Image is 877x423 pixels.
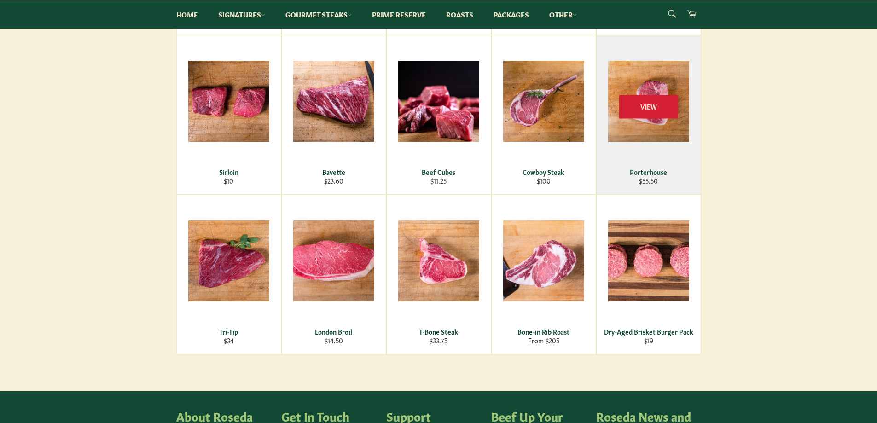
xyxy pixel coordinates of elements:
[392,176,485,185] div: $11.25
[503,220,584,301] img: Bone-in Rib Roast
[167,0,207,29] a: Home
[392,327,485,336] div: T-Bone Steak
[176,195,281,354] a: Tri-Tip Tri-Tip $34
[602,336,695,345] div: $19
[619,95,678,118] span: View
[437,0,482,29] a: Roasts
[596,195,701,354] a: Dry-Aged Brisket Burger Pack Dry-Aged Brisket Burger Pack $19
[540,0,586,29] a: Other
[398,220,479,301] img: T-Bone Steak
[287,327,380,336] div: London Broil
[602,327,695,336] div: Dry-Aged Brisket Burger Pack
[608,220,689,301] img: Dry-Aged Brisket Burger Pack
[491,195,596,354] a: Bone-in Rib Roast Bone-in Rib Roast From $205
[497,336,590,345] div: From $205
[188,61,269,142] img: Sirloin
[182,168,275,176] div: Sirloin
[281,410,377,423] h4: Get In Touch
[497,327,590,336] div: Bone-in Rib Roast
[497,168,590,176] div: Cowboy Steak
[484,0,538,29] a: Packages
[182,336,275,345] div: $34
[386,35,491,195] a: Beef Cubes Beef Cubes $11.25
[503,61,584,142] img: Cowboy Steak
[497,176,590,185] div: $100
[392,168,485,176] div: Beef Cubes
[596,35,701,195] a: Porterhouse Porterhouse $55.50 View
[182,327,275,336] div: Tri-Tip
[281,35,386,195] a: Bavette Bavette $23.60
[287,336,380,345] div: $14.50
[386,195,491,354] a: T-Bone Steak T-Bone Steak $33.75
[276,0,361,29] a: Gourmet Steaks
[363,0,435,29] a: Prime Reserve
[491,35,596,195] a: Cowboy Steak Cowboy Steak $100
[602,168,695,176] div: Porterhouse
[392,336,485,345] div: $33.75
[176,35,281,195] a: Sirloin Sirloin $10
[287,168,380,176] div: Bavette
[176,410,272,423] h4: About Roseda
[209,0,274,29] a: Signatures
[188,220,269,301] img: Tri-Tip
[293,220,374,301] img: London Broil
[182,176,275,185] div: $10
[398,61,479,142] img: Beef Cubes
[386,410,482,423] h4: Support
[281,195,386,354] a: London Broil London Broil $14.50
[287,176,380,185] div: $23.60
[293,61,374,142] img: Bavette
